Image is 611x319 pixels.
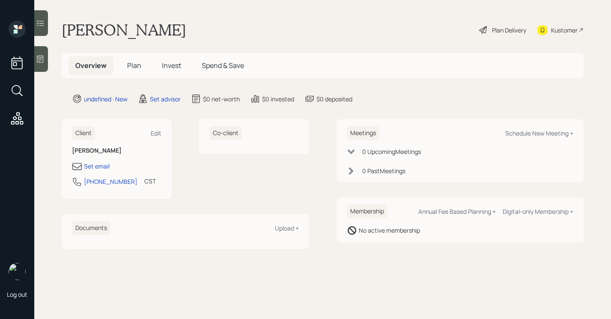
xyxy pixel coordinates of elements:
[347,126,379,140] h6: Meetings
[262,95,294,103] div: $0 invested
[359,226,420,235] div: No active membership
[551,26,578,35] div: Kustomer
[418,207,496,216] div: Annual Fee Based Planning +
[84,95,128,103] div: undefined · New
[202,61,244,70] span: Spend & Save
[75,61,107,70] span: Overview
[62,21,186,39] h1: [PERSON_NAME]
[505,129,573,137] div: Schedule New Meeting +
[203,95,240,103] div: $0 net-worth
[275,224,299,232] div: Upload +
[362,166,405,175] div: 0 Past Meeting s
[72,147,161,154] h6: [PERSON_NAME]
[347,204,387,219] h6: Membership
[316,95,352,103] div: $0 deposited
[84,162,110,171] div: Set email
[7,290,27,298] div: Log out
[503,207,573,216] div: Digital-only Membership +
[362,147,421,156] div: 0 Upcoming Meeting s
[151,129,161,137] div: Edit
[127,61,141,70] span: Plan
[84,177,137,186] div: [PHONE_NUMBER]
[492,26,526,35] div: Plan Delivery
[72,221,110,235] h6: Documents
[162,61,181,70] span: Invest
[72,126,95,140] h6: Client
[150,95,181,103] div: Set advisor
[9,263,26,280] img: retirable_logo.png
[209,126,242,140] h6: Co-client
[144,177,156,186] div: CST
